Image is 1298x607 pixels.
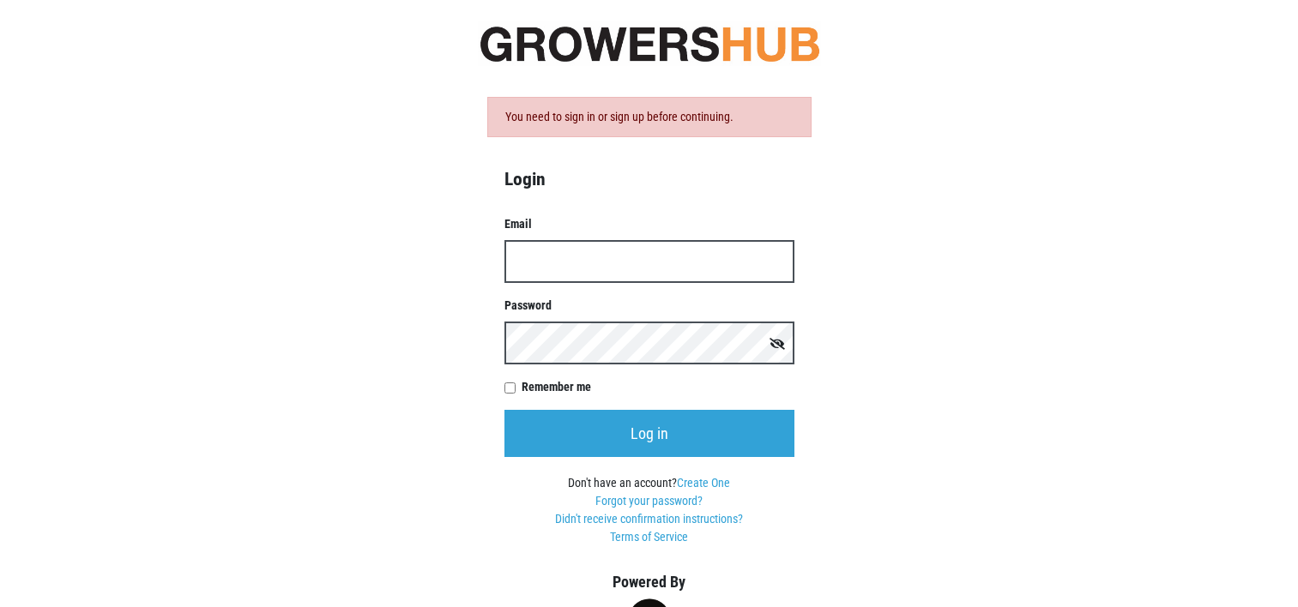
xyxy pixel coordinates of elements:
a: Forgot your password? [595,494,703,508]
img: original-fc7597fdc6adbb9d0e2ae620e786d1a2.jpg [478,21,821,66]
div: Don't have an account? [504,474,794,546]
a: Terms of Service [610,530,688,544]
a: Create One [677,476,730,490]
label: Password [504,297,794,315]
label: Remember me [522,378,794,396]
h4: Login [504,168,794,190]
a: Didn't receive confirmation instructions? [555,512,743,526]
h5: Powered By [478,573,821,592]
div: You need to sign in or sign up before continuing. [487,97,812,137]
label: Email [504,215,794,233]
input: Log in [504,410,794,457]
